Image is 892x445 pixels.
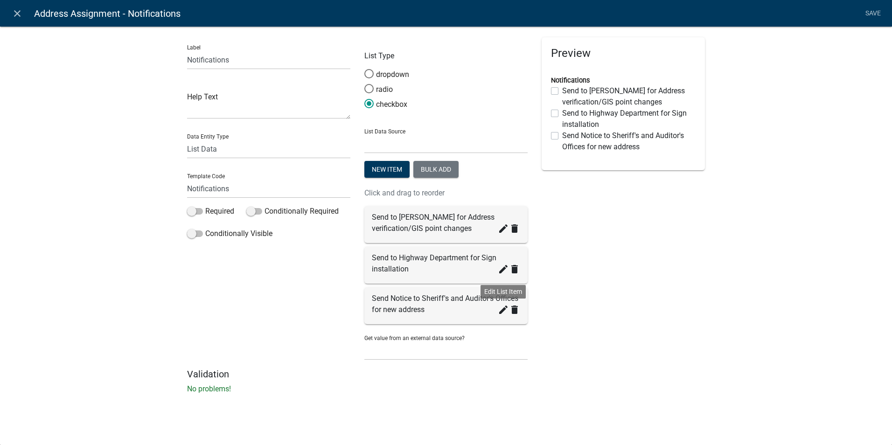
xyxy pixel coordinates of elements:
[364,50,528,62] p: List Type
[187,383,705,395] p: No problems!
[562,85,696,108] label: Send to [PERSON_NAME] for Address verification/GIS point changes
[364,69,409,80] label: dropdown
[364,99,407,110] label: checkbox
[364,84,393,95] label: radio
[498,304,509,315] i: create
[187,369,705,380] h5: Validation
[861,5,885,22] a: Save
[551,47,696,60] h5: Preview
[498,223,509,234] i: create
[509,223,520,234] i: delete
[364,161,410,178] button: New item
[372,252,520,275] div: Send to Highway Department for Sign installation
[562,130,696,153] label: Send Notice to Sheriff's and Auditor's Offices for new address
[246,206,339,217] label: Conditionally Required
[413,161,459,178] button: Bulk add
[34,4,181,23] span: Address Assignment - Notifications
[481,285,526,299] div: Edit List Item
[364,188,528,199] p: Click and drag to reorder
[372,212,520,234] div: Send to [PERSON_NAME] for Address verification/GIS point changes
[498,264,509,275] i: create
[509,264,520,275] i: delete
[562,108,696,130] label: Send to Highway Department for Sign installation
[372,293,520,315] div: Send Notice to Sheriff's and Auditor's Offices for new address
[509,304,520,315] i: delete
[187,206,234,217] label: Required
[551,77,590,84] label: Notifications
[187,228,272,239] label: Conditionally Visible
[12,8,23,19] i: close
